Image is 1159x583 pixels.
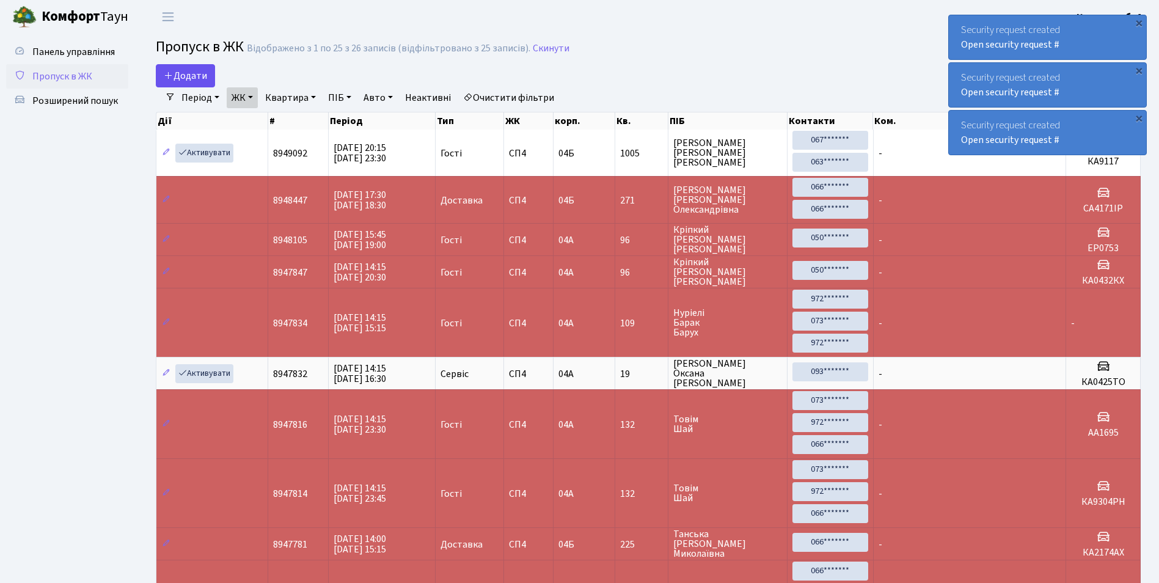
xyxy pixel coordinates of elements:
span: 8947832 [273,367,307,381]
h5: СА4171ІР [1071,203,1135,215]
span: Кріпкий [PERSON_NAME] [PERSON_NAME] [673,257,782,287]
span: Товім Шай [673,414,782,434]
span: Пропуск в ЖК [32,70,92,83]
span: Гості [441,235,462,245]
span: 8947781 [273,538,307,551]
div: × [1133,64,1145,76]
th: # [268,112,329,130]
span: Кріпкий [PERSON_NAME] [PERSON_NAME] [673,225,782,254]
span: Додати [164,69,207,82]
span: 132 [620,420,663,430]
div: × [1133,112,1145,124]
th: Ком. [873,112,1066,130]
span: 132 [620,489,663,499]
div: Відображено з 1 по 25 з 26 записів (відфільтровано з 25 записів). [247,43,530,54]
span: 04А [558,367,574,381]
span: [DATE] 15:45 [DATE] 19:00 [334,228,386,252]
span: 04Б [558,538,574,551]
span: 04А [558,487,574,501]
a: Open security request # [961,38,1059,51]
span: 96 [620,268,663,277]
h5: ЕР0753 [1071,243,1135,254]
span: Доставка [441,540,483,549]
h5: АА1695 [1071,427,1135,439]
h5: КА0432КХ [1071,275,1135,287]
th: ПІБ [668,112,788,130]
span: - [879,367,882,381]
a: Консьєрж б. 4. [1077,10,1144,24]
span: [PERSON_NAME] [PERSON_NAME] [PERSON_NAME] [673,138,782,167]
a: Активувати [175,144,233,163]
span: - [879,418,882,431]
a: Пропуск в ЖК [6,64,128,89]
span: Гості [441,318,462,328]
span: - [879,538,882,551]
span: СП4 [509,489,548,499]
span: [DATE] 17:30 [DATE] 18:30 [334,188,386,212]
span: Розширений пошук [32,94,118,108]
a: ЖК [227,87,258,108]
span: 8947816 [273,418,307,431]
h5: КА2174АХ [1071,547,1135,559]
a: Очистити фільтри [458,87,559,108]
h5: КА9304РН [1071,496,1135,508]
span: [DATE] 14:15 [DATE] 23:45 [334,482,386,505]
span: Танська [PERSON_NAME] Миколаївна [673,529,782,559]
span: СП4 [509,540,548,549]
h5: КА0425ТО [1071,376,1135,388]
span: Таун [42,7,128,28]
span: Доставка [441,196,483,205]
span: - [879,147,882,160]
span: 8947847 [273,266,307,279]
span: 109 [620,318,663,328]
span: 8948447 [273,194,307,207]
span: - [879,194,882,207]
a: Період [177,87,224,108]
span: [DATE] 14:15 [DATE] 20:30 [334,260,386,284]
a: Активувати [175,364,233,383]
th: Контакти [788,112,873,130]
span: Гості [441,489,462,499]
span: Пропуск в ЖК [156,36,244,57]
span: 04Б [558,194,574,207]
span: - [879,233,882,247]
span: СП4 [509,420,548,430]
span: Гості [441,420,462,430]
span: [DATE] 14:15 [DATE] 15:15 [334,311,386,335]
span: СП4 [509,268,548,277]
span: СП4 [509,196,548,205]
th: Дії [156,112,268,130]
b: Комфорт [42,7,100,26]
span: - [879,487,882,501]
span: 1005 [620,148,663,158]
a: Додати [156,64,215,87]
a: Неактивні [400,87,456,108]
span: - [879,317,882,330]
span: Нуріелі Барак Барух [673,308,782,337]
span: 8947814 [273,487,307,501]
a: Open security request # [961,86,1059,99]
span: [PERSON_NAME] Оксана [PERSON_NAME] [673,359,782,388]
span: 04А [558,317,574,330]
span: 04А [558,233,574,247]
th: Період [329,112,436,130]
a: Розширений пошук [6,89,128,113]
span: [PERSON_NAME] [PERSON_NAME] Олександрівна [673,185,782,215]
span: Сервіс [441,369,469,379]
span: [DATE] 14:15 [DATE] 16:30 [334,362,386,386]
span: 04Б [558,147,574,160]
span: 96 [620,235,663,245]
a: Панель управління [6,40,128,64]
a: Авто [359,87,398,108]
th: корп. [554,112,615,130]
span: Товім Шай [673,483,782,503]
span: СП4 [509,148,548,158]
div: Security request created [949,15,1146,59]
span: СП4 [509,235,548,245]
span: - [879,266,882,279]
span: Гості [441,268,462,277]
span: Гості [441,148,462,158]
span: 8947834 [273,317,307,330]
span: 04А [558,266,574,279]
div: Security request created [949,111,1146,155]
